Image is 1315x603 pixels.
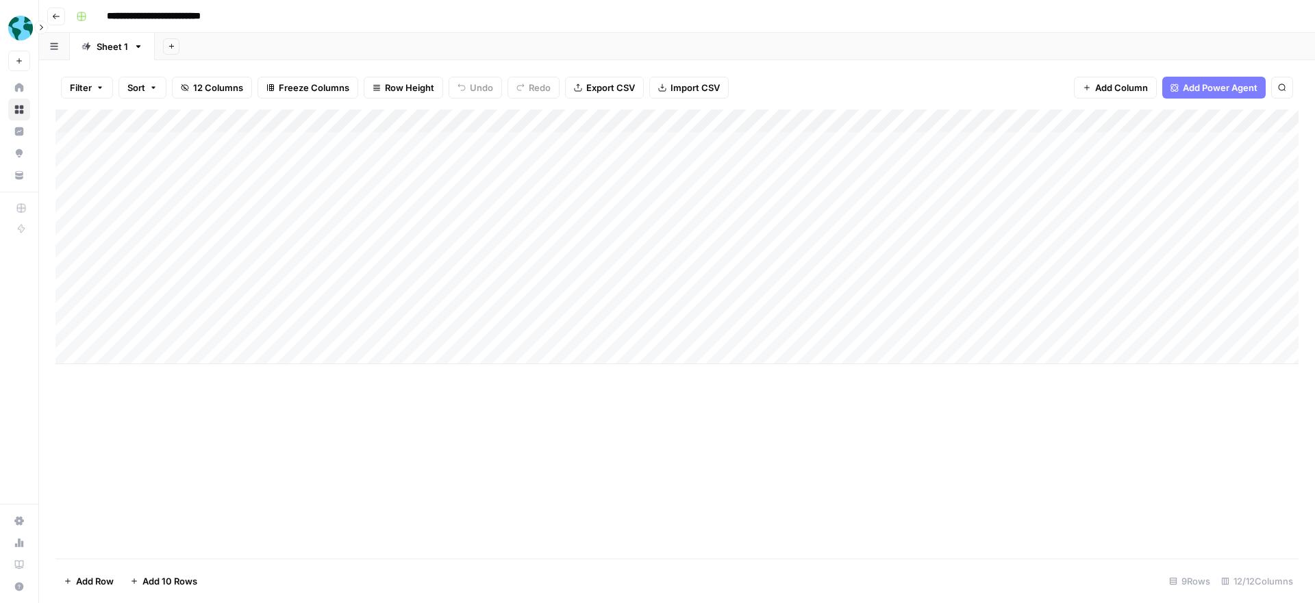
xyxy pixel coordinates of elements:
[70,33,155,60] a: Sheet 1
[8,16,33,40] img: Participate Learning Logo
[55,570,122,592] button: Add Row
[385,81,434,94] span: Row Height
[8,120,30,142] a: Insights
[118,77,166,99] button: Sort
[1162,77,1266,99] button: Add Power Agent
[70,81,92,94] span: Filter
[8,510,30,532] a: Settings
[61,77,113,99] button: Filter
[671,81,720,94] span: Import CSV
[127,81,145,94] span: Sort
[470,81,493,94] span: Undo
[1216,570,1299,592] div: 12/12 Columns
[8,576,30,598] button: Help + Support
[586,81,635,94] span: Export CSV
[529,81,551,94] span: Redo
[8,11,30,45] button: Workspace: Participate Learning
[364,77,443,99] button: Row Height
[8,554,30,576] a: Learning Hub
[279,81,349,94] span: Freeze Columns
[8,532,30,554] a: Usage
[1183,81,1257,94] span: Add Power Agent
[172,77,252,99] button: 12 Columns
[649,77,729,99] button: Import CSV
[97,40,128,53] div: Sheet 1
[449,77,502,99] button: Undo
[193,81,243,94] span: 12 Columns
[1164,570,1216,592] div: 9 Rows
[1095,81,1148,94] span: Add Column
[122,570,205,592] button: Add 10 Rows
[76,574,114,588] span: Add Row
[1074,77,1157,99] button: Add Column
[8,77,30,99] a: Home
[142,574,197,588] span: Add 10 Rows
[565,77,644,99] button: Export CSV
[8,142,30,164] a: Opportunities
[508,77,560,99] button: Redo
[258,77,358,99] button: Freeze Columns
[8,164,30,186] a: Your Data
[8,99,30,120] a: Browse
